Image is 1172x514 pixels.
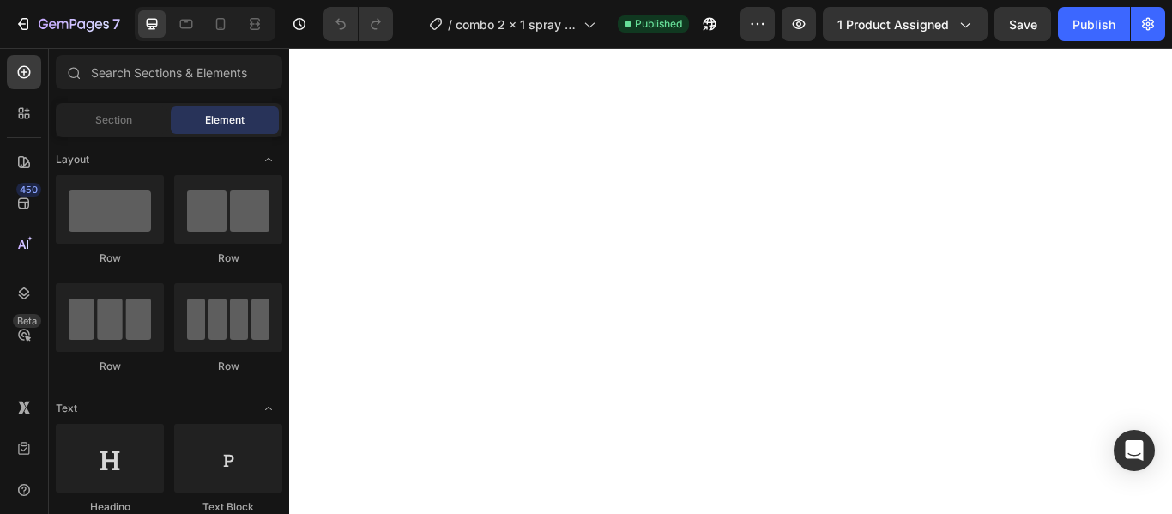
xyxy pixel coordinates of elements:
[56,359,164,374] div: Row
[456,15,577,33] span: combo 2 x 1 spray [MEDICAL_DATA]
[1114,430,1155,471] div: Open Intercom Messenger
[56,55,282,89] input: Search Sections & Elements
[255,146,282,173] span: Toggle open
[174,359,282,374] div: Row
[95,112,132,128] span: Section
[837,15,949,33] span: 1 product assigned
[56,152,89,167] span: Layout
[1072,15,1115,33] div: Publish
[1058,7,1130,41] button: Publish
[323,7,393,41] div: Undo/Redo
[205,112,245,128] span: Element
[174,251,282,266] div: Row
[448,15,452,33] span: /
[994,7,1051,41] button: Save
[56,251,164,266] div: Row
[289,48,1172,514] iframe: Design area
[112,14,120,34] p: 7
[16,183,41,197] div: 450
[7,7,128,41] button: 7
[635,16,682,32] span: Published
[56,401,77,416] span: Text
[823,7,988,41] button: 1 product assigned
[13,314,41,328] div: Beta
[255,395,282,422] span: Toggle open
[1009,17,1037,32] span: Save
